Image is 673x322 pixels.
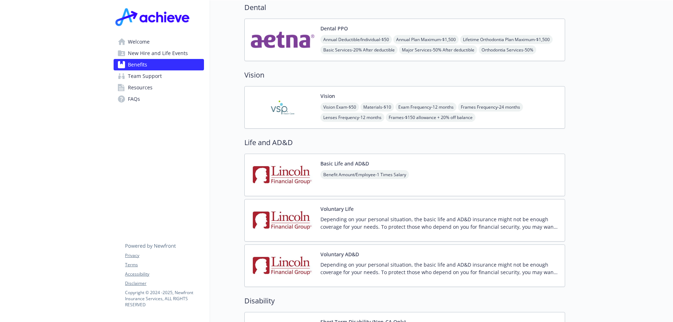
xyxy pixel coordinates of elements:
span: Orthodontia Services - 50% [479,45,536,54]
span: Lenses Frequency - 12 months [320,113,384,122]
img: Aetna Inc carrier logo [250,25,315,55]
span: Frames Frequency - 24 months [458,103,523,112]
span: Major Services - 50% After deductible [399,45,477,54]
span: New Hire and Life Events [128,48,188,59]
a: Privacy [125,252,204,259]
span: Annual Plan Maximum - $1,500 [393,35,459,44]
h2: Life and AD&D [244,137,565,148]
button: Voluntary Life [320,205,354,213]
span: Frames - $150 allowance + 20% off balance [386,113,475,122]
span: Benefit Amount/Employee - 1 Times Salary [320,170,409,179]
span: Benefits [128,59,147,70]
img: Lincoln Financial Group carrier logo [250,205,315,236]
span: Exam Frequency - 12 months [395,103,457,112]
a: Team Support [114,70,204,82]
a: Disclaimer [125,280,204,287]
span: Vision Exam - $50 [320,103,359,112]
span: Annual Deductible/Individual - $50 [320,35,392,44]
button: Basic Life and AD&D [320,160,369,167]
span: Team Support [128,70,162,82]
a: Accessibility [125,271,204,277]
a: New Hire and Life Events [114,48,204,59]
button: Dental PPO [320,25,348,32]
p: Depending on your personal situation, the basic life and AD&D insurance might not be enough cover... [320,261,559,276]
a: Resources [114,82,204,93]
span: Welcome [128,36,150,48]
button: Voluntary AD&D [320,251,359,258]
span: Basic Services - 20% After deductible [320,45,398,54]
span: FAQs [128,93,140,105]
p: Depending on your personal situation, the basic life and AD&D insurance might not be enough cover... [320,216,559,231]
img: Lincoln Financial Group carrier logo [250,251,315,281]
p: Copyright © 2024 - 2025 , Newfront Insurance Services, ALL RIGHTS RESERVED [125,289,204,308]
a: FAQs [114,93,204,105]
img: Vision Service Plan carrier logo [250,92,315,123]
img: Lincoln Financial Group carrier logo [250,160,315,190]
span: Lifetime Orthodontia Plan Maximum - $1,500 [460,35,553,44]
h2: Vision [244,70,565,80]
a: Terms [125,262,204,268]
a: Benefits [114,59,204,70]
h2: Disability [244,296,565,306]
span: Resources [128,82,153,93]
span: Materials - $10 [360,103,394,112]
a: Welcome [114,36,204,48]
button: Vision [320,92,335,100]
h2: Dental [244,2,565,13]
